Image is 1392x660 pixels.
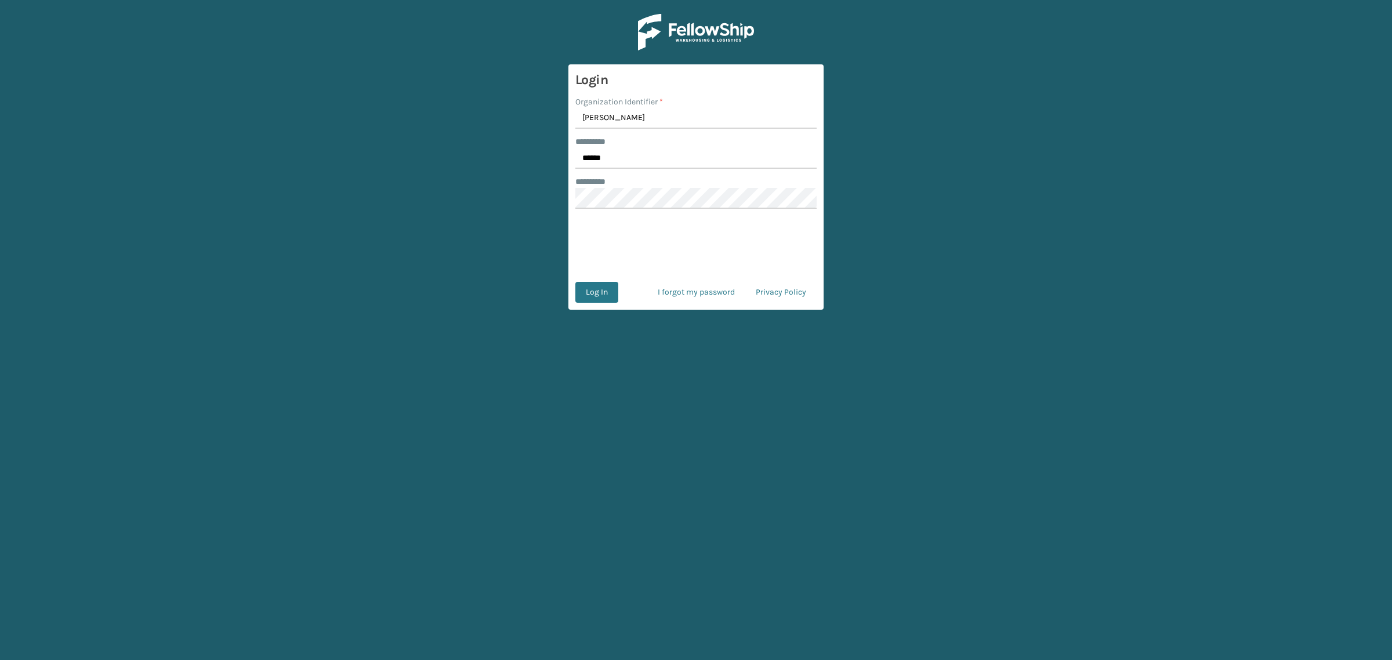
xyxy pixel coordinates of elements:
iframe: reCAPTCHA [608,223,784,268]
img: Logo [638,14,754,50]
label: Organization Identifier [575,96,663,108]
button: Log In [575,282,618,303]
a: Privacy Policy [745,282,817,303]
h3: Login [575,71,817,89]
a: I forgot my password [647,282,745,303]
